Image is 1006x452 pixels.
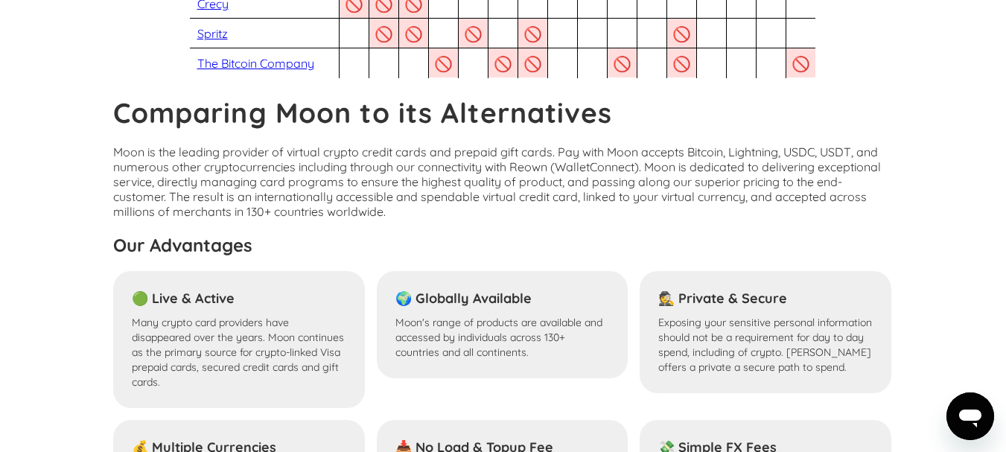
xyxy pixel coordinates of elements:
p: Exposing your sensitive personal information should not be a requirement for day to day spend, in... [658,315,873,375]
h4: 🟢 Live & Active [132,290,346,308]
a: Spritz [197,26,228,41]
iframe: Button to launch messaging window [946,392,994,440]
p: Moon's range of products are available and accessed by individuals across 130+ countries and all ... [395,315,610,360]
h1: Comparing Moon to its Alternatives [113,96,892,130]
a: The Bitcoin Company [197,56,314,71]
p: Moon is the leading provider of virtual crypto credit cards and prepaid gift cards. Pay with Moon... [113,144,892,219]
h4: 🌍 Globally Available [395,290,610,308]
p: Many crypto card providers have disappeared over the years. Moon continues as the primary source ... [132,315,346,389]
h3: Our Advantages [113,234,892,256]
h4: 🕵 Private & Secure [658,290,873,308]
